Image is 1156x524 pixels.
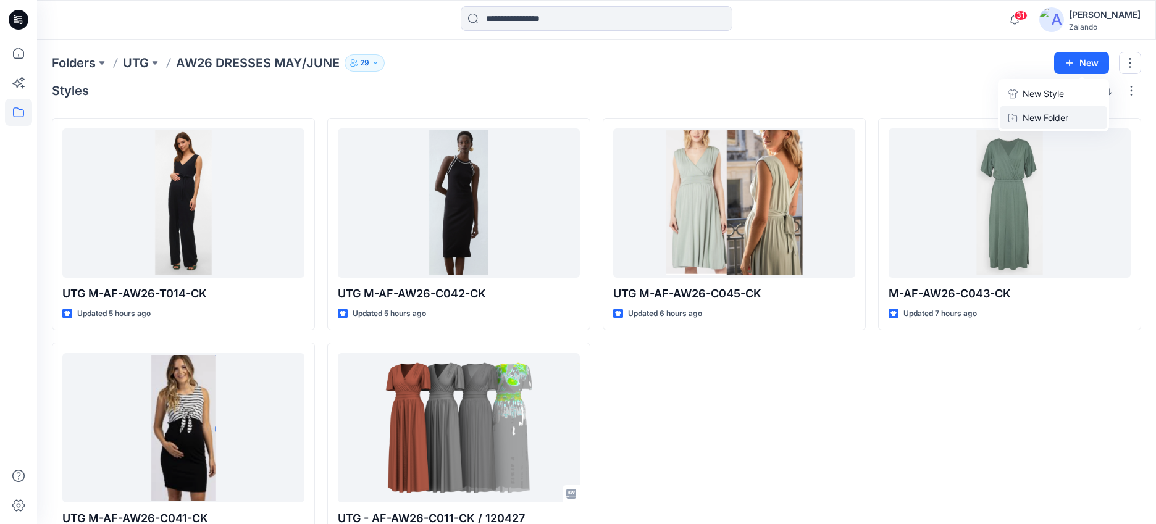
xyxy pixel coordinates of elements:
[1000,81,1107,106] a: New Style
[338,285,580,302] p: UTG M-AF-AW26-C042-CK
[77,307,151,320] p: Updated 5 hours ago
[353,307,426,320] p: Updated 5 hours ago
[889,285,1131,302] p: M-AF-AW26-C043-CK
[123,54,149,72] a: UTG
[1014,10,1028,20] span: 31
[52,54,96,72] a: Folders
[62,285,304,302] p: UTG M-AF-AW26-T014-CK
[360,56,369,70] p: 29
[1069,7,1141,22] div: [PERSON_NAME]
[62,353,304,502] a: UTG M-AF-AW26-C041-CK
[1023,111,1068,124] p: New Folder
[345,54,385,72] button: 29
[52,83,89,98] h4: Styles
[62,128,304,278] a: UTG M-AF-AW26-T014-CK
[1069,22,1141,31] div: Zalando
[1039,7,1064,32] img: avatar
[338,128,580,278] a: UTG M-AF-AW26-C042-CK
[1023,86,1064,101] p: New Style
[628,307,702,320] p: Updated 6 hours ago
[613,128,855,278] a: UTG M-AF-AW26-C045-CK
[176,54,340,72] p: AW26 DRESSES MAY/JUNE
[903,307,977,320] p: Updated 7 hours ago
[889,128,1131,278] a: M-AF-AW26-C043-CK
[1054,52,1109,74] button: New
[338,353,580,502] a: UTG - AF-AW26-C011-CK / 120427
[613,285,855,302] p: UTG M-AF-AW26-C045-CK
